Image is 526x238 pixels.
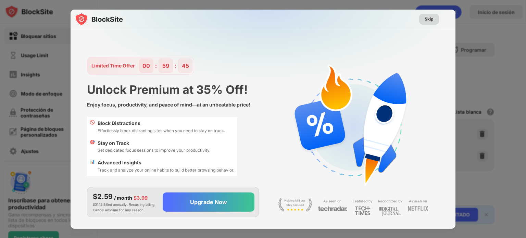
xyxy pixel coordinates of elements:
div: As seen on [323,198,341,204]
div: Advanced Insights [98,159,234,166]
div: $3.99 [134,194,148,202]
div: $2.59 [93,191,113,202]
img: light-stay-focus.svg [278,198,312,212]
div: / month [114,194,132,202]
div: 🎯 [90,139,95,154]
img: light-techtimes.svg [355,206,371,215]
img: light-techradar.svg [318,206,347,212]
div: Skip [425,16,434,23]
div: Set dedicated focus sessions to improve your productivity. [98,147,210,153]
div: Featured by [353,198,373,204]
div: Track and analyze your online habits to build better browsing behavior. [98,167,234,173]
div: Recognized by [378,198,402,204]
div: As seen on [409,198,427,204]
img: light-netflix.svg [408,206,428,211]
div: 📊 [90,159,95,173]
img: light-digital-journal.svg [379,206,401,217]
div: Upgrade Now [190,199,227,205]
img: gradient.svg [75,10,460,145]
div: $31.12 Billed annually. Recurring billing. Cancel anytime for any reason [93,191,157,213]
